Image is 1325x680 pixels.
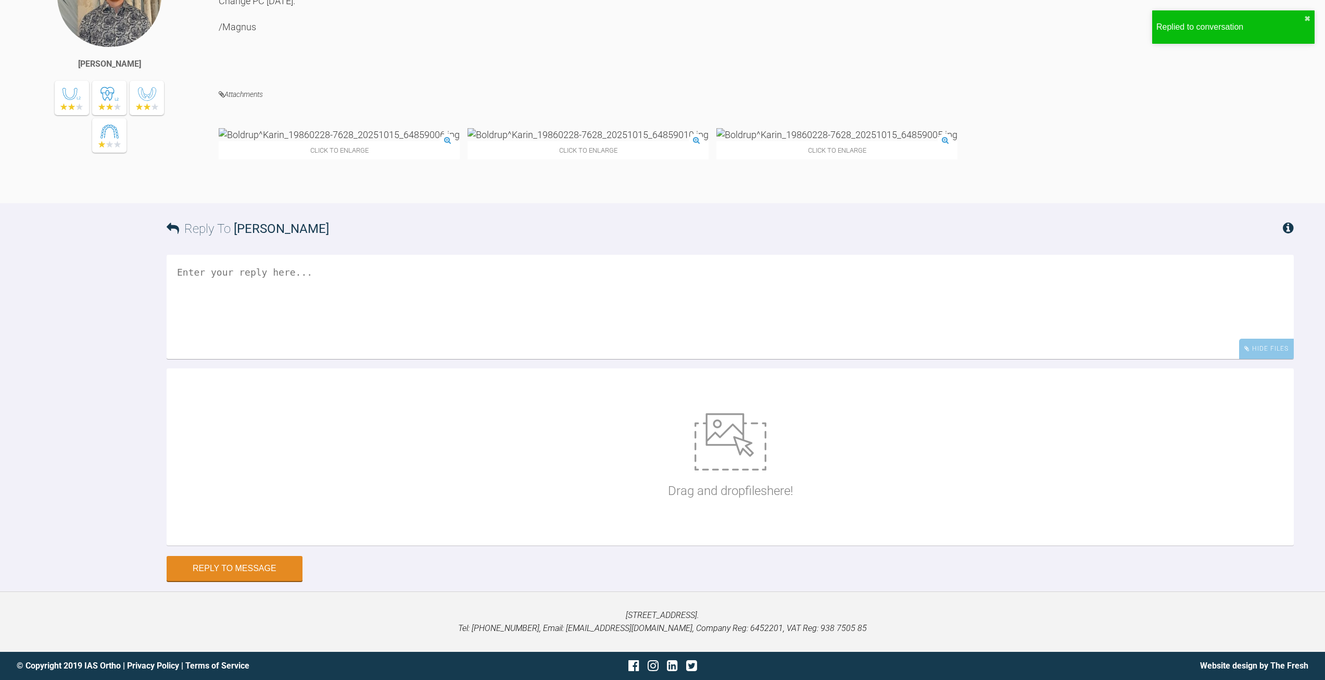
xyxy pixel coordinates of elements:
[167,219,329,239] h3: Reply To
[716,128,957,141] img: Boldrup^Karin_19860228-7628_20251015_64859005.jpg
[668,481,793,501] p: Drag and drop files here!
[1304,15,1310,23] button: close
[17,609,1308,635] p: [STREET_ADDRESS]. Tel: [PHONE_NUMBER], Email: [EMAIL_ADDRESS][DOMAIN_NAME], Company Reg: 6452201,...
[219,128,460,141] img: Boldrup^Karin_19860228-7628_20251015_64859006.jpg
[78,57,141,71] div: [PERSON_NAME]
[468,128,709,141] img: Boldrup^Karin_19860228-7628_20251015_64859010.jpg
[219,141,460,159] span: Click to enlarge
[185,661,249,671] a: Terms of Service
[1239,339,1294,359] div: Hide Files
[219,88,1294,101] h4: Attachments
[1200,661,1308,671] a: Website design by The Fresh
[468,141,709,159] span: Click to enlarge
[716,141,957,159] span: Click to enlarge
[167,556,302,581] button: Reply to Message
[1156,20,1304,34] div: Replied to conversation
[17,659,447,673] div: © Copyright 2019 IAS Ortho | |
[127,661,179,671] a: Privacy Policy
[234,221,329,236] span: [PERSON_NAME]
